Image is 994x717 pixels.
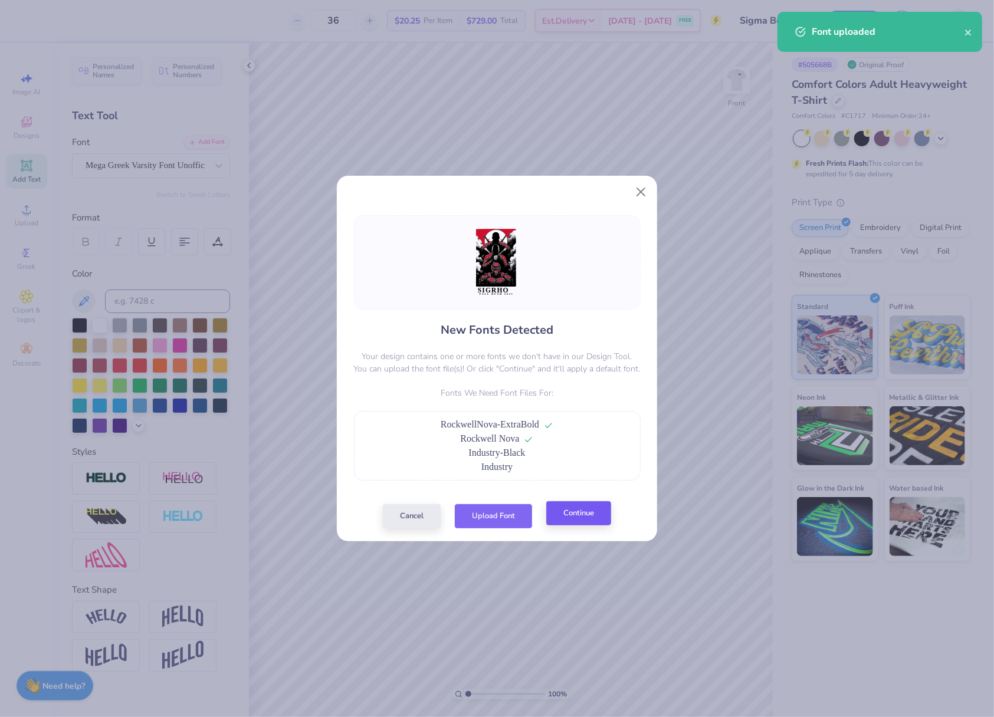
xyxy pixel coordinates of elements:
[441,419,539,429] span: RockwellNova-ExtraBold
[354,387,641,399] p: Fonts We Need Font Files For:
[455,504,532,528] button: Upload Font
[812,25,965,39] div: Font uploaded
[441,321,553,338] h4: New Fonts Detected
[354,350,641,375] p: Your design contains one or more fonts we don't have in our Design Tool. You can upload the font ...
[965,25,973,39] button: close
[546,501,611,525] button: Continue
[383,504,441,528] button: Cancel
[481,462,513,472] span: Industry
[461,433,520,443] span: Rockwell Nova
[469,448,526,458] span: Industry-Black
[630,180,652,203] button: Close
